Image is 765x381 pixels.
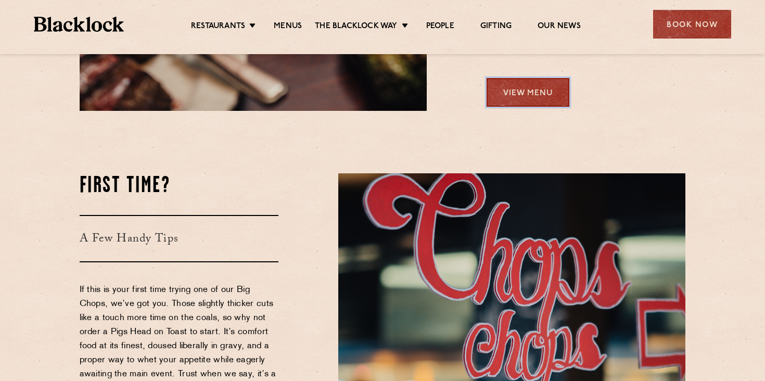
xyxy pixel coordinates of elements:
[487,78,569,107] a: View Menu
[274,21,302,33] a: Menus
[426,21,454,33] a: People
[538,21,581,33] a: Our News
[480,21,512,33] a: Gifting
[80,173,279,199] h2: First Time?
[80,215,279,262] h3: A Few Handy Tips
[653,10,731,39] div: Book Now
[34,17,124,32] img: BL_Textured_Logo-footer-cropped.svg
[191,21,245,33] a: Restaurants
[315,21,397,33] a: The Blacklock Way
